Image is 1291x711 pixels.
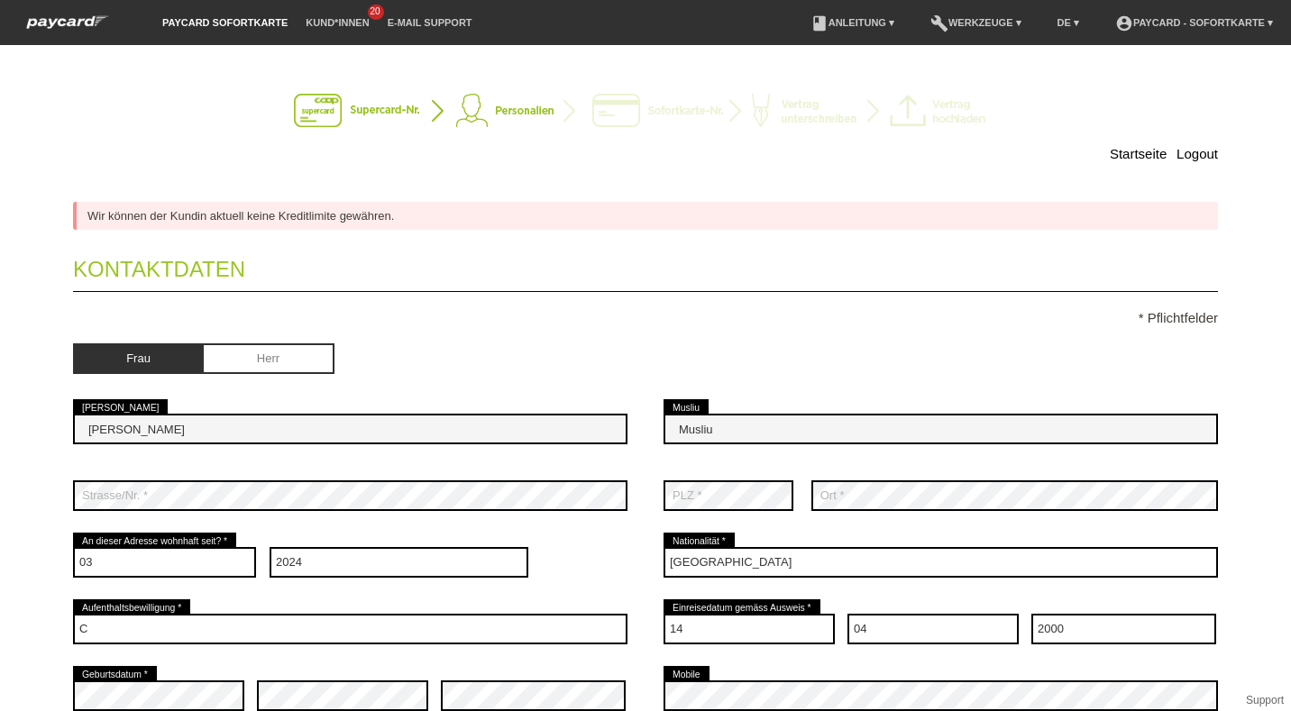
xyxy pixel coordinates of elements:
[801,17,903,28] a: bookAnleitung ▾
[1246,694,1284,706] a: Support
[73,239,1218,292] legend: Kontaktdaten
[18,21,117,34] a: paycard Sofortkarte
[18,13,117,32] img: paycard Sofortkarte
[1048,17,1088,28] a: DE ▾
[297,17,378,28] a: Kund*innen
[73,310,1218,325] p: * Pflichtfelder
[73,202,1218,230] div: Wir können der Kundin aktuell keine Kreditlimite gewähren.
[379,17,481,28] a: E-Mail Support
[1110,146,1167,161] a: Startseite
[1106,17,1282,28] a: account_circlepaycard - Sofortkarte ▾
[1177,146,1218,161] a: Logout
[810,14,829,32] i: book
[1115,14,1133,32] i: account_circle
[921,17,1030,28] a: buildWerkzeuge ▾
[294,94,997,130] img: instantcard-v3-de-2.png
[930,14,948,32] i: build
[368,5,384,20] span: 20
[153,17,297,28] a: paycard Sofortkarte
